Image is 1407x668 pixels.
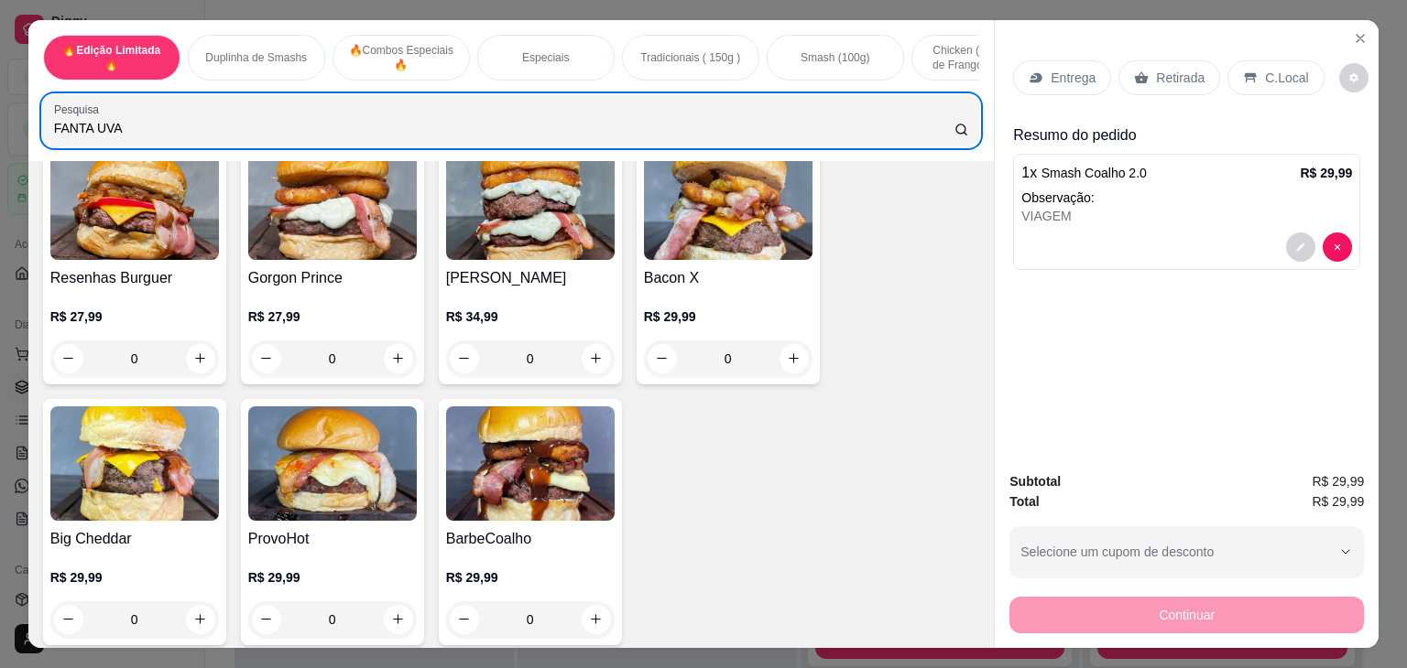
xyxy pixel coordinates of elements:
[446,568,615,587] p: R$ 29,99
[1346,24,1375,53] button: Close
[1312,491,1364,512] span: R$ 29,99
[1051,69,1096,87] p: Entrega
[1009,494,1039,509] strong: Total
[50,267,219,289] h4: Resenhas Burguer
[927,43,1033,72] p: Chicken ( Burguers de Frango )( 120g )
[1286,232,1315,262] button: decrease-product-quantity
[50,145,219,260] img: product-image
[54,119,954,137] input: Pesquisa
[54,102,105,117] label: Pesquisa
[644,267,813,289] h4: Bacon X
[1021,162,1147,184] p: 1 x
[1265,69,1308,87] p: C.Local
[640,50,740,65] p: Tradicionais ( 150g )
[446,307,615,326] p: R$ 34,99
[50,528,219,550] h4: Big Cheddar
[1021,189,1352,207] p: Observação:
[446,406,615,521] img: product-image
[248,307,417,326] p: R$ 27,99
[205,50,307,65] p: Duplinha de Smashs
[248,145,417,260] img: product-image
[1009,474,1061,489] strong: Subtotal
[59,43,165,72] p: 🔥Edição Limitada🔥
[1009,526,1364,577] button: Selecione um cupom de desconto
[348,43,454,72] p: 🔥Combos Especiais 🔥
[446,528,615,550] h4: BarbeCoalho
[1339,63,1369,92] button: decrease-product-quantity
[248,267,417,289] h4: Gorgon Prince
[1042,166,1147,180] span: Smash Coalho 2.0
[248,406,417,521] img: product-image
[50,568,219,587] p: R$ 29,99
[522,50,569,65] p: Especiais
[50,406,219,521] img: product-image
[644,307,813,326] p: R$ 29,99
[248,568,417,587] p: R$ 29,99
[446,145,615,260] img: product-image
[446,267,615,289] h4: [PERSON_NAME]
[50,307,219,326] p: R$ 27,99
[1156,69,1205,87] p: Retirada
[1300,164,1352,182] p: R$ 29,99
[801,50,869,65] p: Smash (100g)
[1013,124,1360,146] p: Resumo do pedido
[1323,232,1352,262] button: decrease-product-quantity
[644,145,813,260] img: product-image
[1312,471,1364,491] span: R$ 29,99
[1021,207,1352,225] div: VIAGEM
[248,528,417,550] h4: ProvoHot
